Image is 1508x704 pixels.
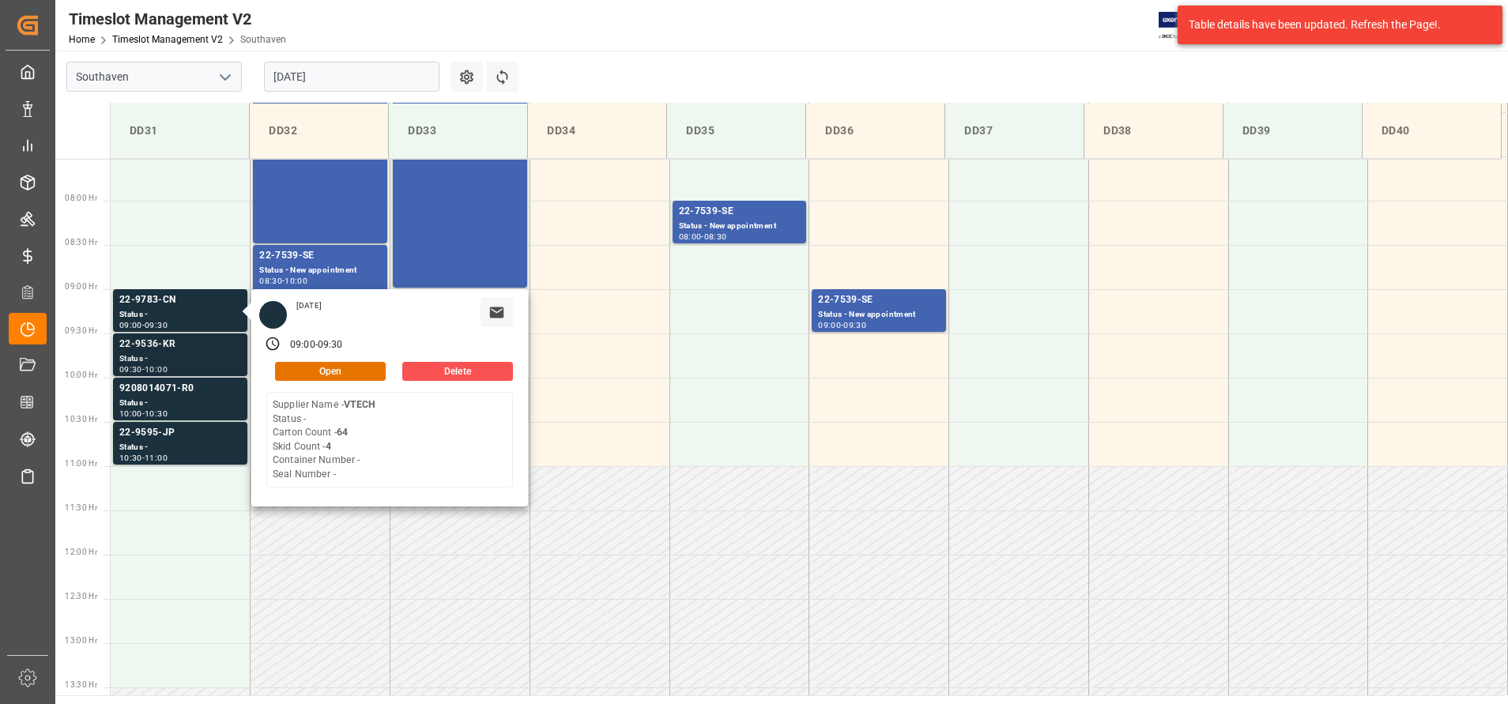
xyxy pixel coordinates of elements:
[65,415,97,424] span: 10:30 Hr
[679,204,801,220] div: 22-7539-SE
[65,592,97,600] span: 12:30 Hr
[142,366,145,373] div: -
[142,322,145,329] div: -
[119,397,241,410] div: Status -
[142,454,145,461] div: -
[112,34,223,45] a: Timeslot Management V2
[818,308,940,322] div: Status - New appointment
[704,233,727,240] div: 08:30
[142,410,145,417] div: -
[65,371,97,379] span: 10:00 Hr
[65,503,97,512] span: 11:30 Hr
[541,116,654,145] div: DD34
[145,322,168,329] div: 09:30
[275,362,386,381] button: Open
[65,326,97,335] span: 09:30 Hr
[262,116,375,145] div: DD32
[1159,12,1213,40] img: Exertis%20JAM%20-%20Email%20Logo.jpg_1722504956.jpg
[69,34,95,45] a: Home
[679,233,702,240] div: 08:00
[701,233,703,240] div: -
[119,410,142,417] div: 10:00
[273,398,376,481] div: Supplier Name - Status - Carton Count - Skid Count - Container Number - Seal Number -
[119,454,142,461] div: 10:30
[402,362,513,381] button: Delete
[145,454,168,461] div: 11:00
[337,427,348,438] b: 64
[119,366,142,373] div: 09:30
[1375,116,1488,145] div: DD40
[213,65,236,89] button: open menu
[119,292,241,308] div: 22-9783-CN
[680,116,793,145] div: DD35
[145,410,168,417] div: 10:30
[119,337,241,352] div: 22-9536-KR
[958,116,1071,145] div: DD37
[318,338,343,352] div: 09:30
[1189,17,1480,33] div: Table details have been updated. Refresh the Page!.
[119,308,241,322] div: Status -
[344,399,376,410] b: VTECH
[679,220,801,233] div: Status - New appointment
[259,264,381,277] div: Status - New appointment
[264,62,439,92] input: DD-MM-YYYY
[402,116,515,145] div: DD33
[65,194,97,202] span: 08:00 Hr
[1236,116,1349,145] div: DD39
[326,441,331,452] b: 4
[65,680,97,689] span: 13:30 Hr
[282,277,285,284] div: -
[66,62,242,92] input: Type to search/select
[818,322,841,329] div: 09:00
[145,366,168,373] div: 10:00
[315,338,318,352] div: -
[843,322,866,329] div: 09:30
[290,338,315,352] div: 09:00
[65,238,97,247] span: 08:30 Hr
[119,381,241,397] div: 9208014071-R0
[123,116,236,145] div: DD31
[841,322,843,329] div: -
[65,459,97,468] span: 11:00 Hr
[69,7,286,31] div: Timeslot Management V2
[818,292,940,308] div: 22-7539-SE
[819,116,932,145] div: DD36
[285,277,307,284] div: 10:00
[119,425,241,441] div: 22-9595-JP
[119,322,142,329] div: 09:00
[119,441,241,454] div: Status -
[1097,116,1210,145] div: DD38
[119,352,241,366] div: Status -
[65,636,97,645] span: 13:00 Hr
[259,248,381,264] div: 22-7539-SE
[65,548,97,556] span: 12:00 Hr
[259,277,282,284] div: 08:30
[65,282,97,291] span: 09:00 Hr
[291,300,327,311] div: [DATE]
